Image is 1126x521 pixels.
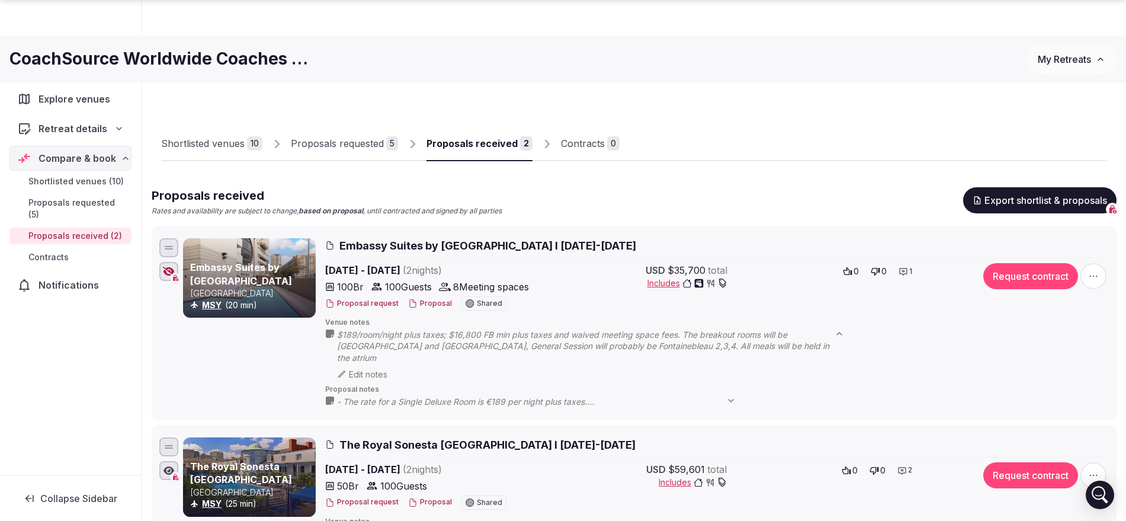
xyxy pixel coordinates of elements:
a: MSY [202,498,222,509]
button: 0 [867,263,890,280]
p: [GEOGRAPHIC_DATA] [190,287,313,299]
a: Shortlisted venues10 [161,127,262,161]
a: Proposals requested (5) [9,194,131,223]
span: ( 2 night s ) [403,264,442,276]
button: Proposal request [325,299,399,309]
span: $189/room/night plus taxes; $16,800 FB min plus taxes and waived meeting space fees. The breakout... [337,329,856,364]
a: Explore venues [9,87,131,111]
a: Proposals requested5 [291,127,398,161]
a: The Royal Sonesta [GEOGRAPHIC_DATA] [190,461,292,485]
p: Rates and availability are subject to change, , until contracted and signed by all parties [152,206,502,216]
span: Venue notes [325,318,1109,328]
span: total [708,263,727,277]
span: 0 [854,266,859,277]
button: Request contract [983,462,1078,488]
div: Open Intercom Messenger [1086,481,1114,509]
a: Contracts [9,249,131,266]
div: (25 min) [190,498,313,510]
div: 10 [247,136,262,151]
a: Shortlisted venues (10) [9,173,131,190]
span: Contracts [28,251,69,263]
span: total [707,462,727,477]
span: 0 [880,465,886,477]
span: Shortlisted venues (10) [28,175,124,187]
a: Contracts0 [561,127,620,161]
div: Proposals received [426,136,518,151]
span: Shared [477,499,502,506]
span: Retreat details [39,122,107,136]
button: Request contract [983,263,1078,289]
span: Notifications [39,278,104,292]
span: USD [646,263,665,277]
span: My Retreats [1038,53,1091,65]
span: 0 [881,266,887,277]
span: - The rate for a Single Deluxe Room is €189 per night plus taxes. - The hotel highlighted that th... [337,396,748,408]
div: 2 [520,136,532,151]
span: Collapse Sidebar [40,493,117,504]
span: 8 Meeting spaces [453,280,529,294]
span: 1 [909,267,912,277]
button: 0 [839,263,862,280]
button: 0 [866,462,889,479]
span: 100 Guests [380,479,427,493]
span: Embassy Suites by [GEOGRAPHIC_DATA] I [DATE]-[DATE] [339,238,636,253]
span: $59,601 [668,462,705,477]
div: 0 [607,136,620,151]
h2: Proposals received [152,187,502,204]
span: 100 Guests [385,280,432,294]
a: Notifications [9,273,131,298]
span: Proposal notes [325,385,1109,395]
button: Proposal [408,497,452,507]
a: Proposals received (2) [9,228,131,244]
button: Export shortlist & proposals [963,187,1117,213]
span: Proposals requested (5) [28,197,127,220]
button: Proposal request [325,497,399,507]
button: Collapse Sidebar [9,485,131,512]
span: ( 2 night s ) [403,464,442,475]
button: Includes [647,277,727,289]
div: Proposals requested [291,136,384,151]
span: 100 Br [337,280,364,294]
button: My Retreats [1026,44,1117,74]
button: MSY [202,299,222,311]
button: MSY [202,498,222,510]
span: Explore venues [39,92,115,106]
div: Contracts [561,136,605,151]
span: 0 [852,465,858,477]
button: Proposal [408,299,452,309]
div: Edit notes [337,369,856,381]
span: Shared [477,300,502,307]
span: Compare & book [39,151,116,165]
span: 2 [908,465,912,475]
strong: based on proposal [299,206,363,215]
span: 50 Br [337,479,359,493]
div: 5 [386,136,398,151]
div: (20 min) [190,299,313,311]
a: MSY [202,300,222,310]
a: Embassy Suites by [GEOGRAPHIC_DATA] [190,261,292,286]
button: Includes [659,477,727,488]
span: The Royal Sonesta [GEOGRAPHIC_DATA] I [DATE]-[DATE] [339,437,636,452]
div: Shortlisted venues [161,136,245,151]
span: USD [646,462,666,477]
a: Proposals received2 [426,127,532,161]
span: $35,700 [668,263,705,277]
h1: CoachSource Worldwide Coaches Forum 2026 [9,47,313,71]
button: 0 [838,462,861,479]
span: [DATE] - [DATE] [325,263,534,277]
span: Proposals received (2) [28,230,122,242]
p: [GEOGRAPHIC_DATA] [190,487,313,498]
span: [DATE] - [DATE] [325,462,534,477]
